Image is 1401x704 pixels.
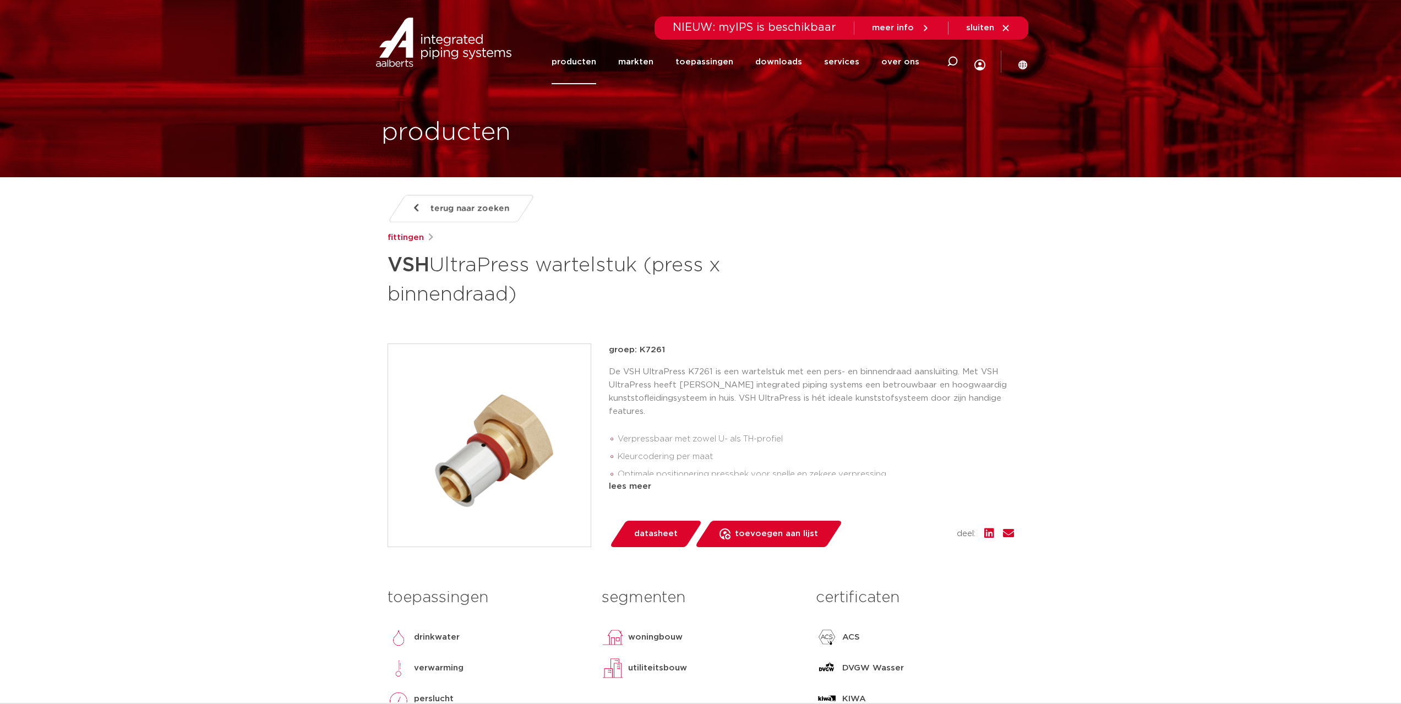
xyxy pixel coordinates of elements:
[628,662,687,675] p: utiliteitsbouw
[609,365,1014,418] p: De VSH UltraPress K7261 is een wartelstuk met een pers- en binnendraad aansluiting. Met VSH Ultra...
[957,527,975,541] span: deel:
[552,40,596,84] a: producten
[414,631,460,644] p: drinkwater
[842,662,904,675] p: DVGW Wasser
[609,343,1014,357] p: groep: K7261
[618,466,1014,483] li: Optimale positionering pressbek voor snelle en zekere verpressing
[966,23,1011,33] a: sluiten
[735,525,818,543] span: toevoegen aan lijst
[755,40,802,84] a: downloads
[388,344,591,547] img: Product Image for VSH UltraPress wartelstuk (press x binnendraad)
[388,231,424,244] a: fittingen
[824,40,859,84] a: services
[602,587,799,609] h3: segmenten
[872,23,930,33] a: meer info
[816,657,838,679] img: DVGW Wasser
[872,24,914,32] span: meer info
[816,626,838,648] img: ACS
[388,255,429,275] strong: VSH
[602,626,624,648] img: woningbouw
[618,430,1014,448] li: Verpressbaar met zowel U- als TH-profiel
[673,22,836,33] span: NIEUW: myIPS is beschikbaar
[966,24,994,32] span: sluiten
[842,631,860,644] p: ACS
[675,40,733,84] a: toepassingen
[634,525,678,543] span: datasheet
[628,631,683,644] p: woningbouw
[609,521,702,547] a: datasheet
[618,40,653,84] a: markten
[816,587,1013,609] h3: certificaten
[381,115,511,150] h1: producten
[388,657,410,679] img: verwarming
[881,40,919,84] a: over ons
[609,480,1014,493] div: lees meer
[414,662,464,675] p: verwarming
[388,626,410,648] img: drinkwater
[388,587,585,609] h3: toepassingen
[387,195,535,222] a: terug naar zoeken
[618,448,1014,466] li: Kleurcodering per maat
[552,40,919,84] nav: Menu
[602,657,624,679] img: utiliteitsbouw
[430,200,509,217] span: terug naar zoeken
[388,249,801,308] h1: UltraPress wartelstuk (press x binnendraad)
